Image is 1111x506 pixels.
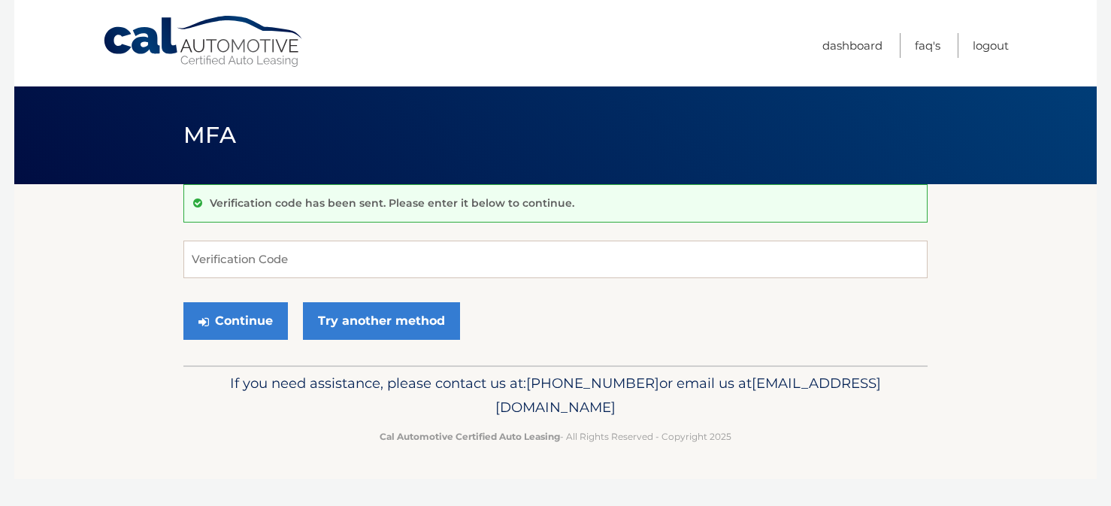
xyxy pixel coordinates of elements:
[183,121,236,149] span: MFA
[193,429,918,444] p: - All Rights Reserved - Copyright 2025
[210,196,574,210] p: Verification code has been sent. Please enter it below to continue.
[526,374,659,392] span: [PHONE_NUMBER]
[915,33,940,58] a: FAQ's
[102,15,305,68] a: Cal Automotive
[193,371,918,420] p: If you need assistance, please contact us at: or email us at
[183,241,928,278] input: Verification Code
[495,374,881,416] span: [EMAIL_ADDRESS][DOMAIN_NAME]
[380,431,560,442] strong: Cal Automotive Certified Auto Leasing
[183,302,288,340] button: Continue
[822,33,882,58] a: Dashboard
[303,302,460,340] a: Try another method
[973,33,1009,58] a: Logout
